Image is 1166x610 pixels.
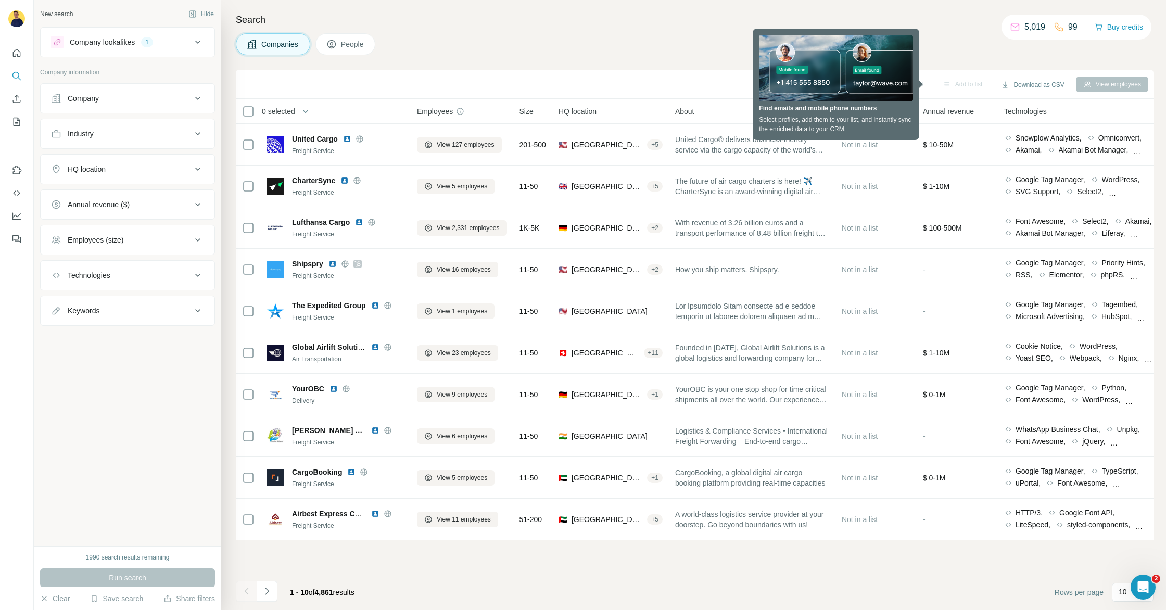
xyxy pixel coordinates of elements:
[923,265,926,274] span: -
[1016,216,1066,226] span: Font Awesome,
[8,44,25,62] button: Quick start
[290,588,354,596] span: results
[86,553,170,562] div: 1990 search results remaining
[292,425,366,436] span: [PERSON_NAME] Exim Pvt. Ltd
[572,389,643,400] span: [GEOGRAPHIC_DATA], [GEOGRAPHIC_DATA]
[40,9,73,19] div: New search
[675,426,829,447] span: Logistics & Compliance Services • International Freight Forwarding – End-to-end cargo handling ac...
[1125,216,1152,226] span: Akamai,
[519,264,538,275] span: 11-50
[90,593,143,604] button: Save search
[371,510,379,518] img: LinkedIn logo
[519,181,538,192] span: 11-50
[40,593,70,604] button: Clear
[437,307,487,316] span: View 1 employees
[923,141,954,149] span: $ 10-50M
[572,223,643,233] span: [GEOGRAPHIC_DATA], [GEOGRAPHIC_DATA]
[417,470,495,486] button: View 5 employees
[417,262,498,277] button: View 16 employees
[267,136,284,153] img: Logo of United Cargo
[675,509,829,530] span: A world-class logistics service provider at your doorstep. Go beyond boundaries with us!
[519,473,538,483] span: 11-50
[923,106,974,117] span: Annual revenue
[290,588,309,596] span: 1 - 10
[1131,575,1156,600] iframe: Intercom live chat
[559,514,567,525] span: 🇦🇪
[1080,341,1118,351] span: WordPress,
[315,588,333,596] span: 4,861
[572,181,643,192] span: [GEOGRAPHIC_DATA], [GEOGRAPHIC_DATA], [GEOGRAPHIC_DATA]
[647,182,663,191] div: + 5
[1004,106,1047,117] span: Technologies
[559,106,597,117] span: HQ location
[675,467,829,488] span: CargoBooking, a global digital air cargo booking platform providing real-time capacities
[842,349,878,357] span: Not in a list
[437,140,495,149] span: View 127 employees
[1016,174,1085,185] span: Google Tag Manager,
[923,390,946,399] span: $ 0-1M
[267,261,284,278] img: Logo of Shipspry
[923,224,962,232] span: $ 100-500M
[1059,145,1129,155] span: Akamai Bot Manager,
[261,39,299,49] span: Companies
[181,6,221,22] button: Hide
[842,182,878,190] span: Not in a list
[1059,507,1115,518] span: Google Font API,
[647,515,663,524] div: + 5
[41,121,214,146] button: Industry
[267,345,284,361] img: Logo of Global Airlift Solutions
[559,264,567,275] span: 🇺🇸
[267,469,284,486] img: Logo of CargoBooking
[68,199,130,210] div: Annual revenue ($)
[519,514,542,525] span: 51-200
[519,306,538,316] span: 11-50
[417,179,495,194] button: View 5 employees
[842,474,878,482] span: Not in a list
[572,431,648,441] span: [GEOGRAPHIC_DATA]
[572,473,643,483] span: [GEOGRAPHIC_DATA], [GEOGRAPHIC_DATA]
[1101,311,1132,322] span: HubSpot,
[1102,383,1126,393] span: Python,
[292,479,404,489] div: Freight Service
[519,348,538,358] span: 11-50
[842,141,878,149] span: Not in a list
[329,385,338,393] img: LinkedIn logo
[343,135,351,143] img: LinkedIn logo
[8,90,25,108] button: Enrich CSV
[559,348,567,358] span: 🇨🇭
[8,112,25,131] button: My lists
[842,432,878,440] span: Not in a list
[1117,424,1140,435] span: Unpkg,
[1016,436,1066,447] span: Font Awesome,
[41,298,214,323] button: Keywords
[647,265,663,274] div: + 2
[292,217,350,227] span: Lufthansa Cargo
[647,473,663,482] div: + 1
[417,137,502,152] button: View 127 employees
[1102,228,1125,238] span: Liferay,
[417,345,498,361] button: View 23 employees
[267,303,284,319] img: Logo of The Expedited Group
[371,301,379,310] img: LinkedIn logo
[371,343,379,351] img: LinkedIn logo
[842,515,878,524] span: Not in a list
[1016,270,1033,280] span: RSS,
[437,182,487,191] span: View 5 employees
[292,510,371,518] span: Airbest Express Cargo
[1082,395,1120,405] span: WordPress,
[292,300,366,311] span: The Expedited Group
[519,223,540,233] span: 1K-5K
[559,306,567,316] span: 🇺🇸
[647,140,663,149] div: + 5
[1016,186,1060,197] span: SVG Support,
[519,389,538,400] span: 11-50
[267,220,284,236] img: Logo of Lufthansa Cargo
[70,37,135,47] div: Company lookalikes
[292,384,324,394] span: YourOBC
[842,265,878,274] span: Not in a list
[437,348,491,358] span: View 23 employees
[842,390,878,399] span: Not in a list
[644,348,663,358] div: + 11
[68,164,106,174] div: HQ location
[572,264,643,275] span: [GEOGRAPHIC_DATA], [US_STATE]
